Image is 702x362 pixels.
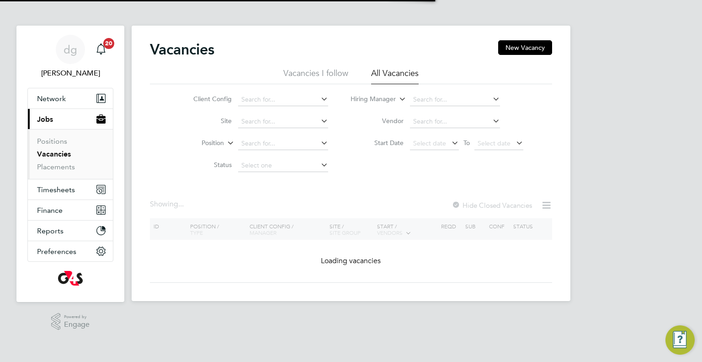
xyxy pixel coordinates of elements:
input: Select one [238,159,328,172]
span: Finance [37,206,63,215]
h2: Vacancies [150,40,214,59]
input: Search for... [238,137,328,150]
span: dharmisha gohil [27,68,113,79]
button: Engage Resource Center [665,325,695,355]
label: Start Date [351,139,404,147]
span: 20 [103,38,114,49]
span: Powered by [64,313,90,321]
span: Preferences [37,247,76,256]
input: Search for... [410,93,500,106]
span: To [461,137,473,149]
label: Vendor [351,117,404,125]
a: Placements [37,162,75,171]
img: g4s-logo-retina.png [58,271,83,286]
span: Select date [478,139,511,147]
label: Status [179,161,232,169]
a: Vacancies [37,150,71,158]
span: ... [178,200,184,209]
a: Powered byEngage [51,313,90,330]
li: Vacancies I follow [283,68,348,84]
button: Preferences [28,241,113,261]
li: All Vacancies [371,68,419,84]
a: dg[PERSON_NAME] [27,35,113,79]
input: Search for... [410,115,500,128]
label: Hiring Manager [343,95,396,104]
label: Position [171,139,224,148]
button: New Vacancy [498,40,552,55]
input: Search for... [238,115,328,128]
button: Network [28,88,113,108]
span: Timesheets [37,185,75,194]
input: Search for... [238,93,328,106]
span: Reports [37,227,64,235]
label: Site [179,117,232,125]
button: Finance [28,200,113,220]
button: Reports [28,221,113,241]
span: dg [64,43,77,55]
button: Timesheets [28,179,113,200]
button: Jobs [28,109,113,129]
nav: Main navigation [16,26,124,302]
span: Network [37,94,66,103]
a: Go to home page [27,271,113,286]
label: Client Config [179,95,232,103]
a: 20 [92,35,110,64]
span: Select date [413,139,446,147]
span: Jobs [37,115,53,124]
div: Showing [150,200,186,209]
label: Hide Closed Vacancies [452,201,532,210]
span: Engage [64,321,90,329]
div: Jobs [28,129,113,179]
a: Positions [37,137,67,146]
